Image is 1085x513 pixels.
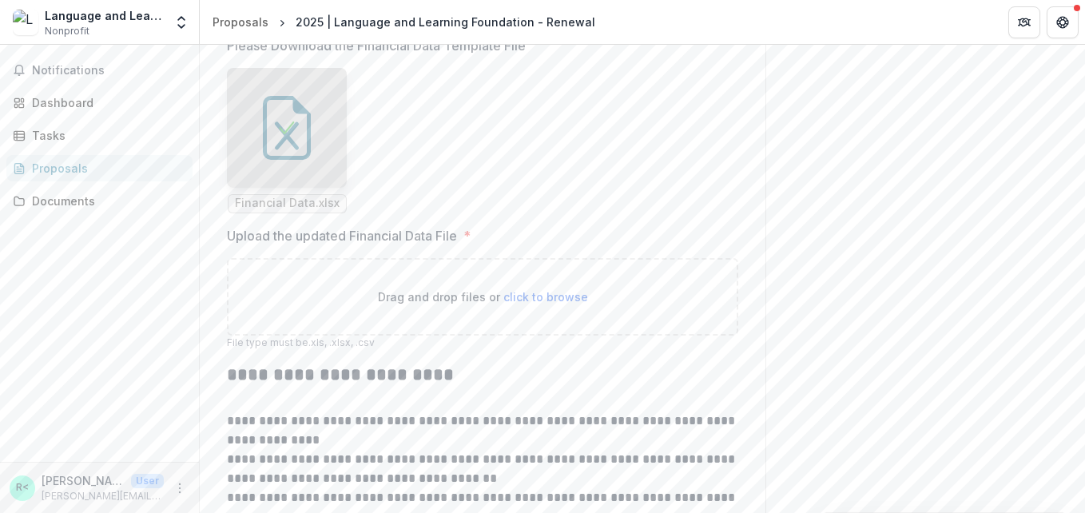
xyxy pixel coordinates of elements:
span: Financial Data.xlsx [235,197,340,210]
button: Get Help [1047,6,1079,38]
p: Drag and drop files or [378,288,588,305]
div: 2025 | Language and Learning Foundation - Renewal [296,14,595,30]
div: Tasks [32,127,180,144]
img: Language and Learning Foundation [13,10,38,35]
div: Dashboard [32,94,180,111]
div: Language and Learning Foundation [45,7,164,24]
p: File type must be .xls, .xlsx, .csv [227,336,738,350]
div: Rupinder Chahal <rupinder.chahal@languageandlearningfoundation.org> [16,483,29,493]
button: Partners [1008,6,1040,38]
nav: breadcrumb [206,10,602,34]
div: Financial Data.xlsx [227,68,347,213]
span: click to browse [503,290,588,304]
a: Tasks [6,122,193,149]
button: Open entity switcher [170,6,193,38]
a: Dashboard [6,89,193,116]
span: Notifications [32,64,186,78]
p: Upload the updated Financial Data File [227,226,457,245]
p: Please Download the Financial Data Template File [227,36,526,55]
button: Notifications [6,58,193,83]
div: Documents [32,193,180,209]
div: Proposals [32,160,180,177]
p: [PERSON_NAME][EMAIL_ADDRESS][PERSON_NAME][DOMAIN_NAME] [42,489,164,503]
a: Documents [6,188,193,214]
p: [PERSON_NAME] <[PERSON_NAME][EMAIL_ADDRESS][PERSON_NAME][DOMAIN_NAME]> [42,472,125,489]
span: Nonprofit [45,24,89,38]
a: Proposals [206,10,275,34]
button: More [170,479,189,498]
div: Proposals [213,14,268,30]
p: User [131,474,164,488]
a: Proposals [6,155,193,181]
